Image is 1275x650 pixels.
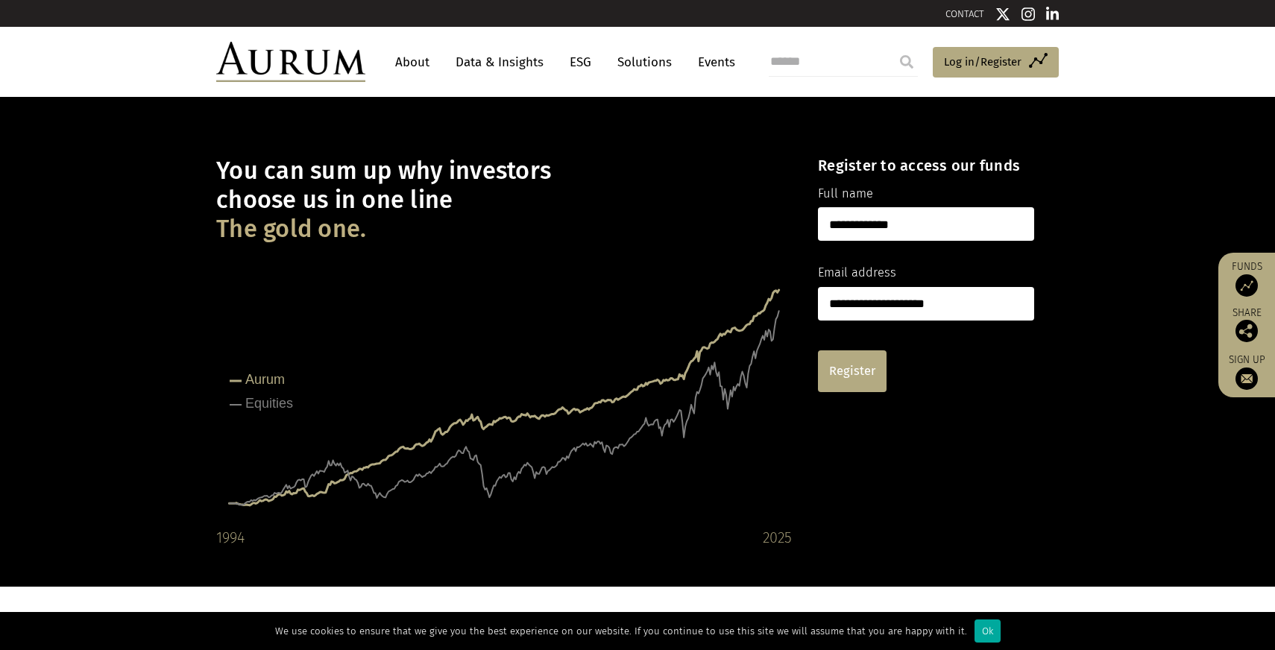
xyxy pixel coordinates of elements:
img: Twitter icon [995,7,1010,22]
tspan: Aurum [245,372,285,387]
div: Share [1226,308,1268,342]
span: Log in/Register [944,53,1021,71]
div: Ok [975,619,1001,643]
a: Register [818,350,887,392]
a: Log in/Register [933,47,1059,78]
label: Full name [818,184,873,203]
a: Sign up [1226,353,1268,390]
div: 2025 [763,526,792,549]
input: Submit [892,47,922,77]
a: Funds [1226,260,1268,297]
img: Share this post [1235,320,1258,342]
a: Data & Insights [448,48,551,76]
label: Email address [818,263,896,283]
img: Access Funds [1235,274,1258,297]
a: Solutions [610,48,679,76]
img: Sign up to our newsletter [1235,367,1258,390]
a: About [388,48,437,76]
img: Instagram icon [1021,7,1035,22]
img: Linkedin icon [1046,7,1060,22]
div: 1994 [216,526,245,549]
tspan: Equities [245,396,293,411]
a: Events [690,48,735,76]
a: CONTACT [945,8,984,19]
h4: Register to access our funds [818,157,1034,174]
a: ESG [562,48,599,76]
h1: You can sum up why investors choose us in one line [216,157,792,244]
img: Aurum [216,42,365,82]
span: The gold one. [216,215,366,244]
